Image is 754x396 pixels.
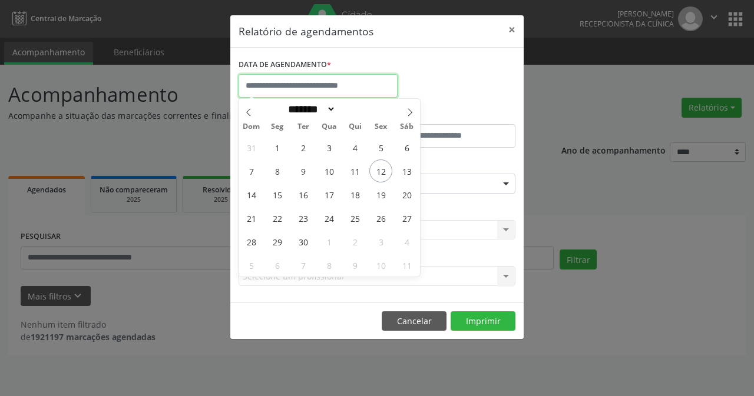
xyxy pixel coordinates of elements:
[266,159,289,182] span: Setembro 8, 2025
[343,207,366,229] span: Setembro 25, 2025
[369,230,392,253] span: Outubro 3, 2025
[369,183,392,206] span: Setembro 19, 2025
[394,123,420,131] span: Sáb
[395,136,418,159] span: Setembro 6, 2025
[264,123,290,131] span: Seg
[239,24,373,39] h5: Relatório de agendamentos
[284,103,336,115] select: Month
[343,183,366,206] span: Setembro 18, 2025
[292,207,315,229] span: Setembro 23, 2025
[292,183,315,206] span: Setembro 16, 2025
[318,136,340,159] span: Setembro 3, 2025
[318,159,340,182] span: Setembro 10, 2025
[395,159,418,182] span: Setembro 13, 2025
[342,123,368,131] span: Qui
[266,230,289,253] span: Setembro 29, 2025
[318,207,340,229] span: Setembro 24, 2025
[240,159,263,182] span: Setembro 7, 2025
[343,136,366,159] span: Setembro 4, 2025
[318,183,340,206] span: Setembro 17, 2025
[266,207,289,229] span: Setembro 22, 2025
[240,254,263,277] span: Outubro 5, 2025
[382,311,447,331] button: Cancelar
[239,56,331,74] label: DATA DE AGENDAMENTO
[316,123,342,131] span: Qua
[343,159,366,182] span: Setembro 11, 2025
[240,183,263,206] span: Setembro 14, 2025
[318,254,340,277] span: Outubro 8, 2025
[240,230,263,253] span: Setembro 28, 2025
[292,136,315,159] span: Setembro 2, 2025
[369,254,392,277] span: Outubro 10, 2025
[500,15,524,44] button: Close
[239,123,264,131] span: Dom
[451,311,515,331] button: Imprimir
[240,207,263,229] span: Setembro 21, 2025
[395,230,418,253] span: Outubro 4, 2025
[343,254,366,277] span: Outubro 9, 2025
[266,254,289,277] span: Outubro 6, 2025
[318,230,340,253] span: Outubro 1, 2025
[292,230,315,253] span: Setembro 30, 2025
[369,159,392,182] span: Setembro 12, 2025
[292,159,315,182] span: Setembro 9, 2025
[240,136,263,159] span: Agosto 31, 2025
[292,254,315,277] span: Outubro 7, 2025
[343,230,366,253] span: Outubro 2, 2025
[368,123,394,131] span: Sex
[395,254,418,277] span: Outubro 11, 2025
[395,207,418,229] span: Setembro 27, 2025
[266,136,289,159] span: Setembro 1, 2025
[369,136,392,159] span: Setembro 5, 2025
[290,123,316,131] span: Ter
[369,207,392,229] span: Setembro 26, 2025
[380,106,515,124] label: ATÉ
[266,183,289,206] span: Setembro 15, 2025
[395,183,418,206] span: Setembro 20, 2025
[336,103,375,115] input: Year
